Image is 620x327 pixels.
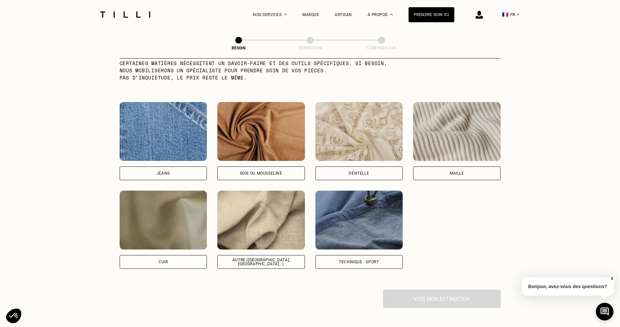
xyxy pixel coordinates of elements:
img: Tilli retouche vos vêtements en Maille [413,102,501,161]
img: icône connexion [476,11,483,19]
div: Dentelle [349,171,369,175]
img: Menu déroulant à propos [390,14,393,15]
div: Technique - Sport [339,260,379,264]
div: Estimation [277,46,343,50]
img: Tilli retouche vos vêtements en Cuir [120,191,207,250]
img: Tilli retouche vos vêtements en Autre (coton, jersey...) [217,191,305,250]
div: Confirmation [349,46,414,50]
img: Menu déroulant [284,14,287,15]
button: X [609,275,615,282]
img: Tilli retouche vos vêtements en Soie ou mousseline [217,102,305,161]
img: Tilli retouche vos vêtements en Technique - Sport [315,191,403,250]
img: Tilli retouche vos vêtements en Dentelle [315,102,403,161]
div: Cuir [159,260,168,264]
p: Certaines matières nécessitent un savoir-faire et des outils spécifiques. Si besoin, nous mobilis... [120,60,401,81]
a: Marque [302,12,319,17]
img: Tilli retouche vos vêtements en Jeans [120,102,207,161]
a: Artisan [335,12,352,17]
img: Logo du service de couturière Tilli [98,11,153,18]
div: Maille [450,171,464,175]
div: Soie ou mousseline [240,171,282,175]
span: 🇫🇷 [502,11,509,18]
img: menu déroulant [517,14,519,15]
div: Besoin [206,46,271,50]
a: Prendre soin ici [409,7,454,22]
p: Bonjour, avez-vous des questions? [522,277,614,296]
div: Autre ([GEOGRAPHIC_DATA], [GEOGRAPHIC_DATA]...) [223,258,299,266]
div: Jeans [157,171,170,175]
